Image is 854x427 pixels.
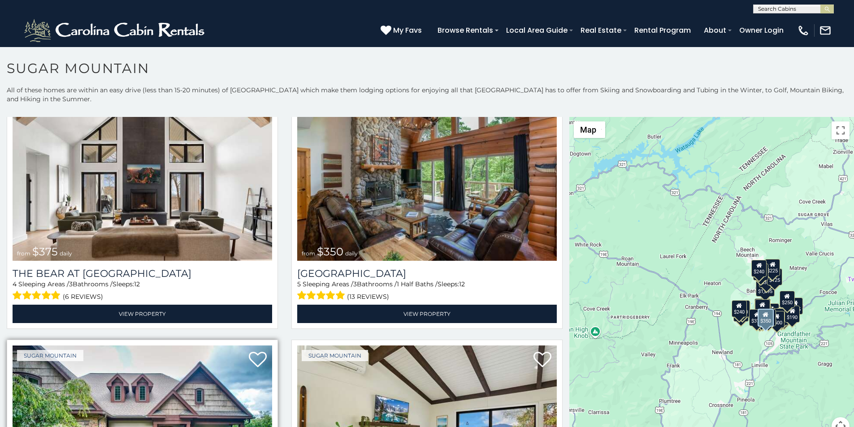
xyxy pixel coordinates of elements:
[574,121,605,138] button: Change map style
[13,305,272,323] a: View Property
[249,351,267,370] a: Add to favorites
[13,280,17,288] span: 4
[699,22,731,38] a: About
[297,267,557,280] h3: Grouse Moor Lodge
[767,268,782,285] div: $125
[797,24,810,37] img: phone-regular-white.png
[755,299,770,316] div: $300
[317,245,343,258] span: $350
[13,267,272,280] a: The Bear At [GEOGRAPHIC_DATA]
[297,280,301,288] span: 5
[297,267,557,280] a: [GEOGRAPHIC_DATA]
[752,260,767,277] div: $240
[832,121,850,139] button: Toggle fullscreen view
[765,259,780,276] div: $225
[459,280,465,288] span: 12
[780,291,795,308] div: $250
[397,280,438,288] span: 1 Half Baths /
[769,311,785,328] div: $500
[32,245,58,258] span: $375
[345,250,358,257] span: daily
[533,351,551,370] a: Add to favorites
[502,22,572,38] a: Local Area Guide
[22,17,208,44] img: White-1-2.png
[297,305,557,323] a: View Property
[297,87,557,261] img: Grouse Moor Lodge
[60,250,72,257] span: daily
[297,280,557,302] div: Sleeping Areas / Bathrooms / Sleeps:
[785,306,800,323] div: $190
[630,22,695,38] a: Rental Program
[381,25,424,36] a: My Favs
[754,298,770,315] div: $190
[732,300,747,317] div: $240
[576,22,626,38] a: Real Estate
[764,303,779,320] div: $200
[17,250,30,257] span: from
[750,309,765,326] div: $375
[13,87,272,261] img: The Bear At Sugar Mountain
[69,280,73,288] span: 3
[297,87,557,261] a: Grouse Moor Lodge from $350 daily
[302,350,368,361] a: Sugar Mountain
[788,298,803,315] div: $155
[353,280,357,288] span: 3
[302,250,315,257] span: from
[134,280,140,288] span: 12
[433,22,498,38] a: Browse Rentals
[63,291,103,302] span: (6 reviews)
[735,22,788,38] a: Owner Login
[774,308,789,325] div: $195
[13,267,272,280] h3: The Bear At Sugar Mountain
[393,25,422,36] span: My Favs
[13,87,272,261] a: The Bear At Sugar Mountain from $375 daily
[756,280,775,297] div: $1,095
[17,350,83,361] a: Sugar Mountain
[580,125,596,134] span: Map
[347,291,389,302] span: (13 reviews)
[758,309,774,327] div: $350
[13,280,272,302] div: Sleeping Areas / Bathrooms / Sleeps:
[819,24,832,37] img: mail-regular-white.png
